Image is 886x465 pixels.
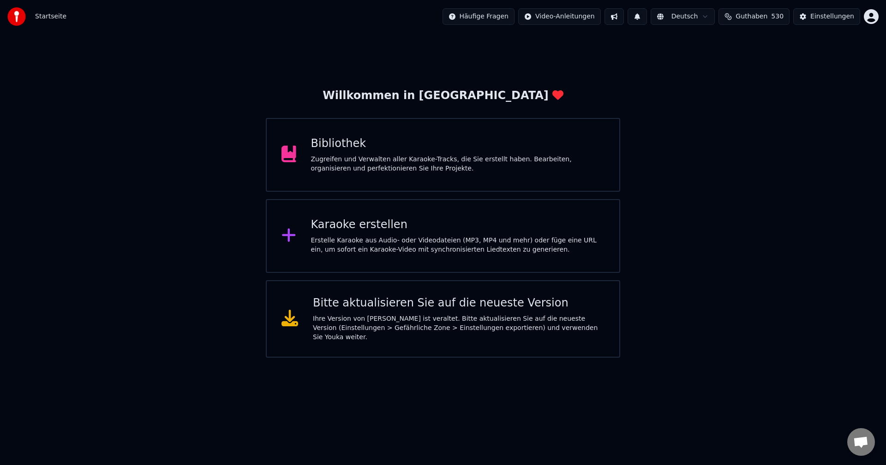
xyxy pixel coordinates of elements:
button: Einstellungen [793,8,860,25]
div: Karaoke erstellen [311,218,605,232]
div: Bitte aktualisieren Sie auf die neueste Version [313,296,605,311]
button: Guthaben530 [718,8,790,25]
div: Einstellungen [810,12,854,21]
nav: breadcrumb [35,12,66,21]
span: 530 [771,12,784,21]
span: Startseite [35,12,66,21]
div: Willkommen in [GEOGRAPHIC_DATA] [323,88,563,103]
div: Erstelle Karaoke aus Audio- oder Videodateien (MP3, MP4 und mehr) oder füge eine URL ein, um sofo... [311,236,605,254]
div: Chat öffnen [847,428,875,456]
div: Zugreifen und Verwalten aller Karaoke-Tracks, die Sie erstellt haben. Bearbeiten, organisieren un... [311,155,605,173]
button: Video-Anleitungen [518,8,601,25]
div: Ihre Version von [PERSON_NAME] ist veraltet. Bitte aktualisieren Sie auf die neueste Version (Ein... [313,314,605,342]
button: Häufige Fragen [443,8,515,25]
span: Guthaben [736,12,767,21]
div: Bibliothek [311,136,605,151]
img: youka [7,7,26,26]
